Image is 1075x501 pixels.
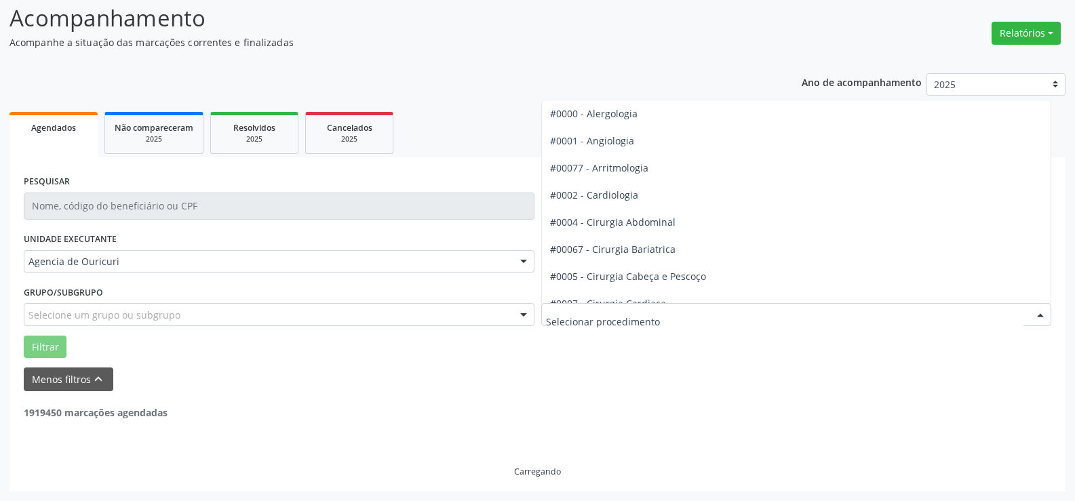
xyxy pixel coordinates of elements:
label: PESQUISAR [24,172,70,193]
span: #0002 - Cardiologia [550,188,638,201]
span: #0005 - Cirurgia Cabeça e Pescoço [550,270,706,283]
button: Menos filtroskeyboard_arrow_up [24,367,113,391]
input: Nome, código do beneficiário ou CPF [24,193,534,220]
span: #0004 - Cirurgia Abdominal [550,216,676,228]
div: 2025 [315,134,383,144]
span: #00067 - Cirurgia Bariatrica [550,243,676,256]
span: Agencia de Ouricuri [28,255,507,268]
span: Não compareceram [115,122,193,134]
span: Cancelados [327,122,372,134]
span: #0007 - Cirurgia Cardiaca [550,297,666,310]
p: Ano de acompanhamento [802,73,922,90]
span: #0001 - Angiologia [550,134,634,147]
label: UNIDADE EXECUTANTE [24,229,117,250]
label: Grupo/Subgrupo [24,282,103,303]
div: Carregando [514,466,561,477]
span: #00077 - Arritmologia [550,161,648,174]
span: Agendados [31,122,76,134]
button: Relatórios [992,22,1061,45]
strong: 1919450 marcações agendadas [24,406,168,419]
i: keyboard_arrow_up [91,372,106,386]
span: #0000 - Alergologia [550,107,638,120]
input: Selecionar procedimento [546,308,1024,335]
span: Selecione um grupo ou subgrupo [28,308,180,322]
p: Acompanhamento [9,1,749,35]
p: Acompanhe a situação das marcações correntes e finalizadas [9,35,749,49]
div: 2025 [115,134,193,144]
button: Filtrar [24,336,66,359]
span: Resolvidos [233,122,275,134]
div: 2025 [220,134,288,144]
